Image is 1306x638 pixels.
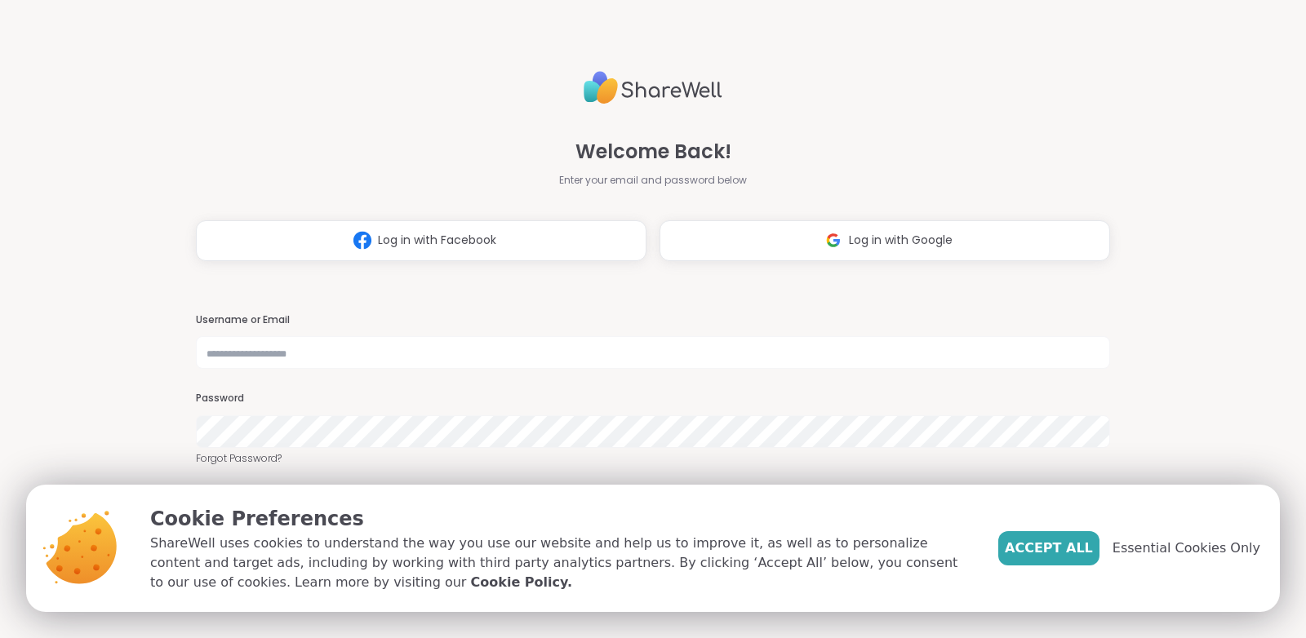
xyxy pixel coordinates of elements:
[575,137,731,166] span: Welcome Back!
[347,225,378,255] img: ShareWell Logomark
[471,573,572,592] a: Cookie Policy.
[559,173,747,188] span: Enter your email and password below
[196,313,1110,327] h3: Username or Email
[998,531,1099,565] button: Accept All
[849,232,953,249] span: Log in with Google
[196,392,1110,405] h3: Password
[150,504,972,534] p: Cookie Preferences
[584,64,722,111] img: ShareWell Logo
[196,220,646,261] button: Log in with Facebook
[150,534,972,592] p: ShareWell uses cookies to understand the way you use our website and help us to improve it, as we...
[1113,538,1260,558] span: Essential Cookies Only
[196,451,1110,466] a: Forgot Password?
[378,232,496,249] span: Log in with Facebook
[660,220,1110,261] button: Log in with Google
[818,225,849,255] img: ShareWell Logomark
[1005,538,1093,558] span: Accept All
